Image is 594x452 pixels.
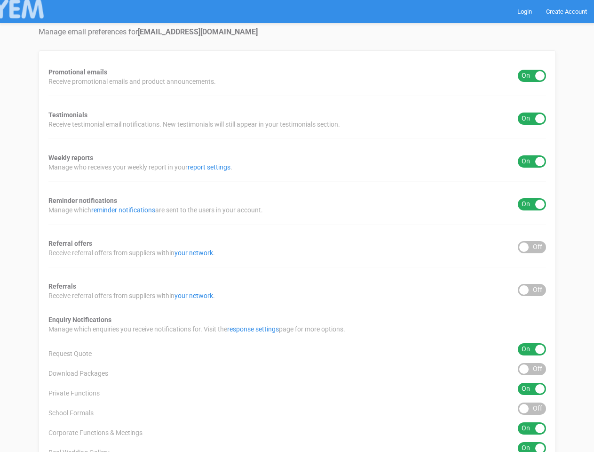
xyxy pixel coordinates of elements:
span: Private Functions [48,388,100,398]
span: School Formals [48,408,94,418]
span: Corporate Functions & Meetings [48,428,143,437]
strong: [EMAIL_ADDRESS][DOMAIN_NAME] [138,27,258,36]
a: your network [174,292,213,299]
strong: Testimonials [48,111,87,119]
strong: Promotional emails [48,68,107,76]
a: your network [174,249,213,257]
a: report settings [188,163,230,171]
span: Receive referral offers from suppliers within . [48,248,215,258]
span: Receive testimonial email notifications. New testimonials will still appear in your testimonials ... [48,120,340,129]
span: Receive promotional emails and product announcements. [48,77,216,86]
strong: Referrals [48,282,76,290]
span: Manage who receives your weekly report in your . [48,162,232,172]
h4: Manage email preferences for [39,28,556,36]
a: response settings [227,325,279,333]
span: Receive referral offers from suppliers within . [48,291,215,300]
span: Request Quote [48,349,92,358]
strong: Referral offers [48,240,92,247]
span: Manage which are sent to the users in your account. [48,205,263,215]
strong: Weekly reports [48,154,93,161]
strong: Enquiry Notifications [48,316,111,323]
a: reminder notifications [91,206,155,214]
strong: Reminder notifications [48,197,117,204]
span: Download Packages [48,369,108,378]
span: Manage which enquiries you receive notifications for. Visit the page for more options. [48,324,345,334]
